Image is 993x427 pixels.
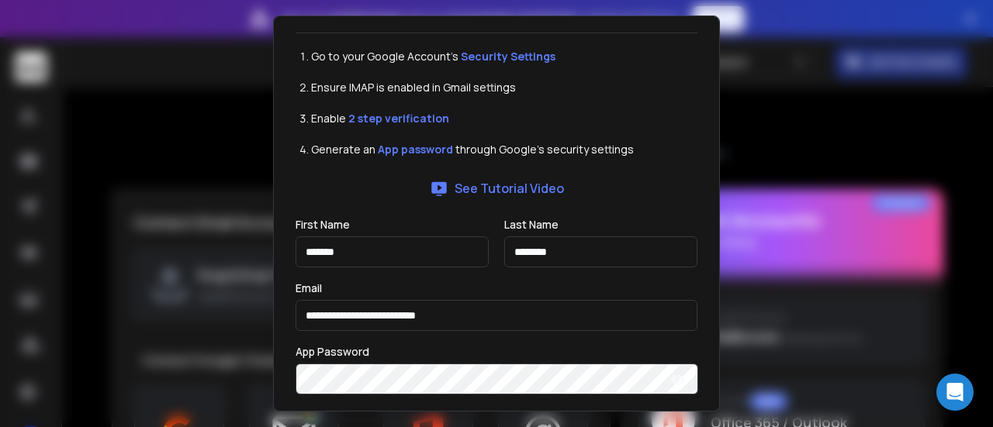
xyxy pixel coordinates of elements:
[296,219,350,230] label: First Name
[504,219,559,230] label: Last Name
[378,142,453,157] a: App password
[311,142,697,157] li: Generate an through Google's security settings
[348,111,449,126] a: 2 step verification
[296,346,369,357] label: App Password
[296,283,322,294] label: Email
[936,374,974,411] div: Open Intercom Messenger
[311,49,697,64] li: Go to your Google Account’s
[430,179,564,198] a: See Tutorial Video
[311,80,697,95] li: Ensure IMAP is enabled in Gmail settings
[461,49,555,64] a: Security Settings
[311,111,697,126] li: Enable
